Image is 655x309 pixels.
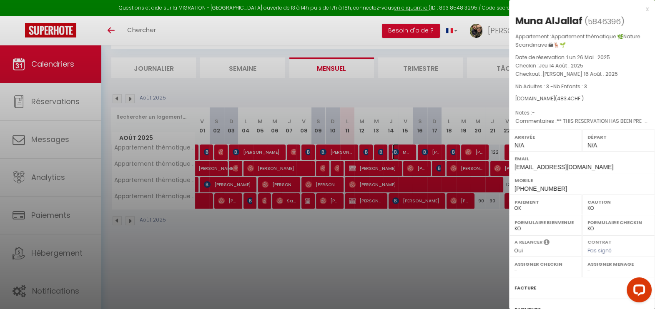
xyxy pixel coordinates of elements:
[587,133,650,141] label: Départ
[514,198,577,206] label: Paiement
[515,70,649,78] p: Checkout :
[587,198,650,206] label: Caution
[514,133,577,141] label: Arrivée
[620,274,655,309] iframe: LiveChat chat widget
[532,109,535,116] span: -
[587,260,650,268] label: Assigner Menage
[587,142,597,149] span: N/A
[567,54,610,61] span: Lun 26 Mai . 2025
[587,218,650,227] label: Formulaire Checkin
[544,239,550,248] i: Sélectionner OUI si vous souhaiter envoyer les séquences de messages post-checkout
[542,70,618,77] span: [PERSON_NAME] 16 Août . 2025
[514,284,536,292] label: Facture
[557,95,571,102] span: 483.4
[515,62,649,70] p: Checkin :
[514,154,650,163] label: Email
[514,176,650,184] label: Mobile
[585,15,625,27] span: ( )
[509,4,649,14] div: x
[514,142,524,149] span: N/A
[555,95,584,102] span: ( CHF )
[515,53,649,62] p: Date de réservation :
[515,32,649,49] p: Appartement :
[587,239,612,244] label: Contrat
[553,83,587,90] span: Nb Enfants : 3
[515,95,649,103] div: [DOMAIN_NAME]
[587,247,612,254] span: Pas signé
[514,218,577,227] label: Formulaire Bienvenue
[515,14,582,27] div: Muna AlJallaf
[514,260,577,268] label: Assigner Checkin
[515,109,649,117] p: Notes :
[514,164,613,170] span: [EMAIL_ADDRESS][DOMAIN_NAME]
[539,62,583,69] span: Jeu 14 Août . 2025
[515,117,649,125] p: Commentaires :
[515,83,587,90] span: Nb Adultes : 3 -
[515,33,640,48] span: Appartement thématique 🌿Nature Scandinave 🏔🦌🌱
[514,239,542,246] label: A relancer
[514,185,567,192] span: [PHONE_NUMBER]
[588,16,621,27] span: 5846396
